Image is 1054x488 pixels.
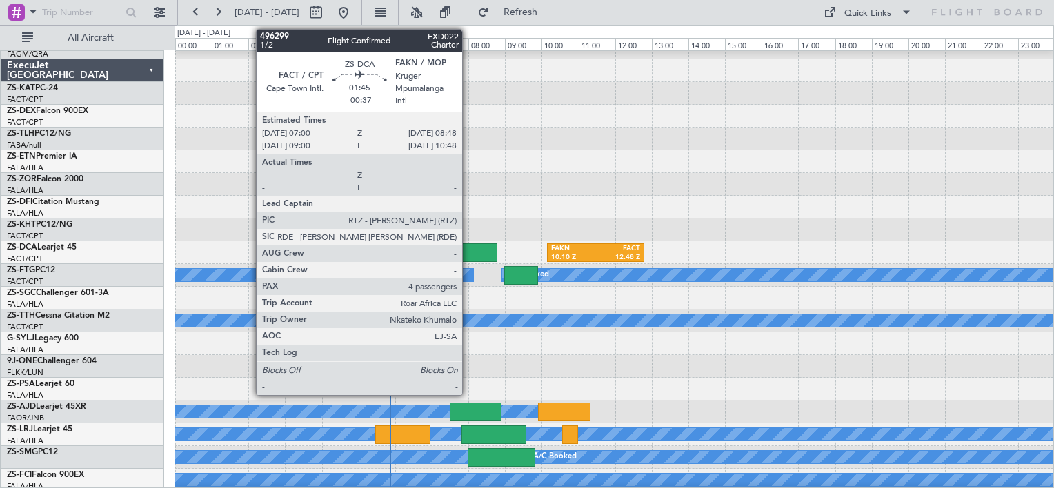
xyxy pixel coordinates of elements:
span: 9J-ONE [7,357,37,365]
div: [DATE] - [DATE] [177,28,230,39]
a: ZS-KATPC-24 [7,84,58,92]
div: 19:00 [872,38,908,50]
div: A/C Booked [533,447,577,467]
a: ZS-FCIFalcon 900EX [7,471,84,479]
div: 10:10 Z [551,253,595,263]
a: FACT/CPT [7,117,43,128]
div: FAKN [551,244,595,254]
div: 09:00 [505,38,541,50]
span: All Aircraft [36,33,146,43]
a: FLKK/LUN [7,367,43,378]
div: FACT [595,244,639,254]
a: ZS-KHTPC12/NG [7,221,72,229]
a: FACT/CPT [7,94,43,105]
a: FACT/CPT [7,276,43,287]
a: ZS-TTHCessna Citation M2 [7,312,110,320]
span: ZS-KHT [7,221,36,229]
a: FAGM/QRA [7,49,48,59]
div: 06:00 [395,38,432,50]
span: ZS-AJD [7,403,36,411]
div: 10:00 [541,38,578,50]
div: 04:00 [322,38,359,50]
a: FACT/CPT [7,231,43,241]
a: ZS-ETNPremier IA [7,152,77,161]
a: FABA/null [7,140,41,150]
button: All Aircraft [15,27,150,49]
a: ZS-DFICitation Mustang [7,198,99,206]
a: ZS-SGCChallenger 601-3A [7,289,109,297]
div: 17:00 [798,38,835,50]
div: 16:00 [762,38,798,50]
span: Refresh [492,8,550,17]
span: ZS-DCA [7,243,37,252]
div: 18:00 [835,38,872,50]
div: 02:00 [248,38,285,50]
button: Refresh [471,1,554,23]
span: ZS-PSA [7,380,35,388]
span: G-SYLJ [7,334,34,343]
a: FALA/HLA [7,208,43,218]
a: 9J-ONEChallenger 604 [7,357,97,365]
input: Trip Number [42,2,121,23]
span: ZS-ETN [7,152,36,161]
button: Quick Links [817,1,919,23]
div: 13:00 [652,38,688,50]
span: ZS-FCI [7,471,32,479]
div: 22:00 [982,38,1018,50]
a: ZS-TLHPC12/NG [7,130,71,138]
a: ZS-SMGPC12 [7,448,58,456]
a: ZS-DEXFalcon 900EX [7,107,88,115]
a: FALA/HLA [7,345,43,355]
span: ZS-FTG [7,266,35,274]
a: ZS-FTGPC12 [7,266,55,274]
a: FACT/CPT [7,322,43,332]
span: ZS-ZOR [7,175,37,183]
div: 07:00 [432,38,468,50]
span: ZS-DEX [7,107,36,115]
a: FAOR/JNB [7,413,44,423]
a: FALA/HLA [7,436,43,446]
span: ZS-SMG [7,448,38,456]
div: 21:00 [945,38,982,50]
div: 20:00 [908,38,945,50]
div: 14:00 [688,38,725,50]
div: 08:00 [468,38,505,50]
div: 00:00 [175,38,212,50]
span: ZS-SGC [7,289,36,297]
a: FALA/HLA [7,299,43,309]
span: ZS-KAT [7,84,35,92]
div: 05:00 [359,38,395,50]
div: 15:00 [725,38,762,50]
a: ZS-LRJLearjet 45 [7,425,72,434]
div: 12:00 [615,38,652,50]
span: ZS-DFI [7,198,32,206]
a: ZS-ZORFalcon 2000 [7,175,83,183]
span: ZS-TLH [7,130,34,138]
a: ZS-PSALearjet 60 [7,380,74,388]
a: ZS-AJDLearjet 45XR [7,403,86,411]
span: ZS-LRJ [7,425,33,434]
a: FALA/HLA [7,390,43,400]
span: [DATE] - [DATE] [235,6,299,19]
a: ZS-DCALearjet 45 [7,243,77,252]
div: 01:00 [212,38,248,50]
div: 03:00 [285,38,321,50]
a: FALA/HLA [7,185,43,196]
a: FALA/HLA [7,163,43,173]
a: FACT/CPT [7,254,43,264]
span: ZS-TTH [7,312,35,320]
a: G-SYLJLegacy 600 [7,334,79,343]
div: 11:00 [579,38,615,50]
div: 12:48 Z [595,253,639,263]
div: Quick Links [844,7,891,21]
